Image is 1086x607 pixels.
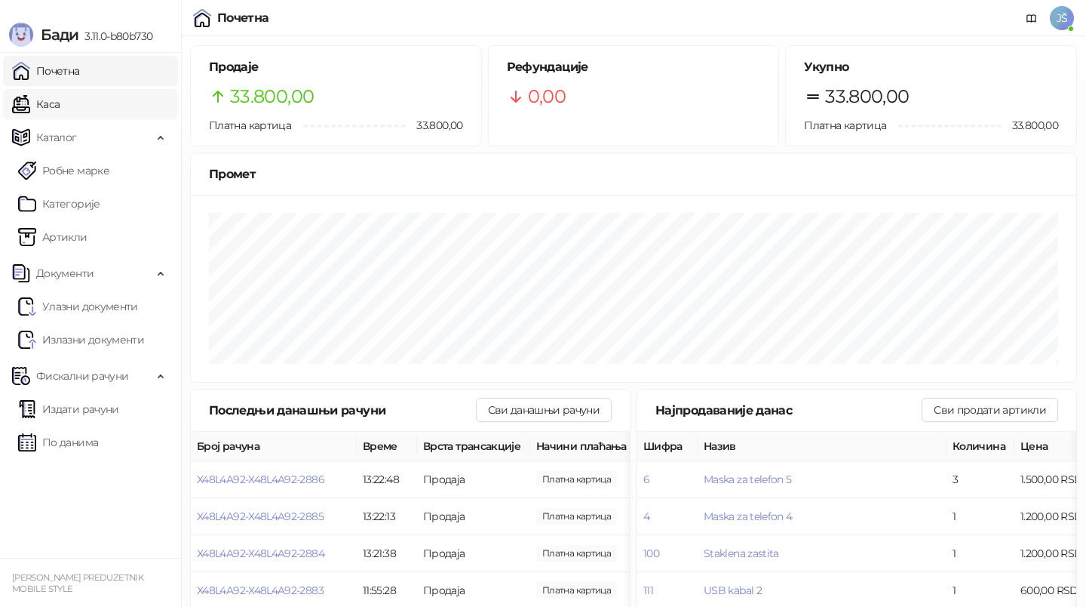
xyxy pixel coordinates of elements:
[209,119,291,132] span: Платна картица
[230,82,314,111] span: 33.800,00
[476,398,612,422] button: Сви данашњи рачуни
[825,82,909,111] span: 33.800,00
[536,582,617,599] span: 29.600,00
[36,258,94,288] span: Документи
[41,26,78,44] span: Бади
[946,498,1014,535] td: 1
[209,401,476,420] div: Последњи данашњи рачуни
[18,156,109,186] a: Робне марке
[78,29,152,43] span: 3.11.0-b80b730
[18,189,100,219] a: Категорије
[530,432,681,461] th: Начини плаћања
[643,473,649,486] button: 6
[946,535,1014,572] td: 1
[637,432,698,461] th: Шифра
[209,58,463,76] h5: Продаје
[507,58,761,76] h5: Рефундације
[536,471,617,488] span: 1.500,00
[12,89,60,119] a: Каса
[417,498,530,535] td: Продаја
[536,545,617,562] span: 1.200,00
[18,222,87,252] a: ArtikliАртикли
[704,547,779,560] button: Staklena zastita
[1020,6,1044,30] a: Документација
[209,165,1058,183] div: Промет
[197,584,324,597] button: X48L4A92-X48L4A92-2883
[417,535,530,572] td: Продаја
[197,510,324,523] button: X48L4A92-X48L4A92-2885
[406,117,462,134] span: 33.800,00
[698,432,946,461] th: Назив
[1050,6,1074,30] span: JŠ
[36,122,77,153] span: Каталог
[18,291,138,322] a: Ulazni dokumentiУлазни документи
[643,547,659,560] button: 100
[804,58,1058,76] h5: Укупно
[946,432,1014,461] th: Количина
[1002,117,1058,134] span: 33.800,00
[643,510,649,523] button: 4
[704,510,792,523] button: Maska za telefon 4
[9,23,33,47] img: Logo
[191,432,357,461] th: Број рачуна
[18,394,119,424] a: Издати рачуни
[197,547,324,560] button: X48L4A92-X48L4A92-2884
[18,325,144,355] a: Излазни документи
[655,401,922,420] div: Најпродаваније данас
[804,119,886,132] span: Платна картица
[12,56,80,86] a: Почетна
[417,461,530,498] td: Продаја
[536,508,617,525] span: 1.500,00
[417,432,530,461] th: Врста трансакције
[704,584,762,597] button: USB kabal 2
[357,461,417,498] td: 13:22:48
[217,12,269,24] div: Почетна
[357,432,417,461] th: Време
[36,361,128,391] span: Фискални рачуни
[12,572,143,594] small: [PERSON_NAME] PREDUZETNIK MOBILE STYLE
[704,473,791,486] button: Maska za telefon 5
[643,584,653,597] button: 111
[197,473,324,486] button: X48L4A92-X48L4A92-2886
[528,82,566,111] span: 0,00
[946,461,1014,498] td: 3
[357,498,417,535] td: 13:22:13
[18,427,98,458] a: По данима
[922,398,1058,422] button: Сви продати артикли
[357,535,417,572] td: 13:21:38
